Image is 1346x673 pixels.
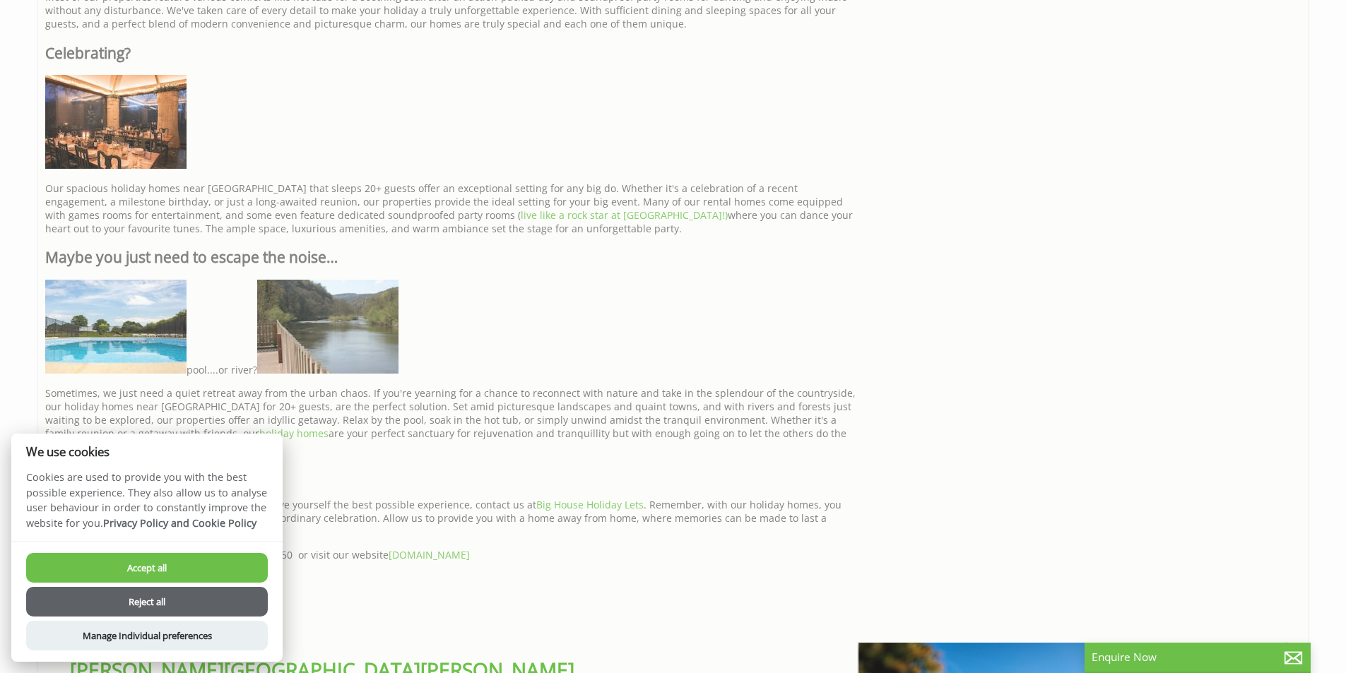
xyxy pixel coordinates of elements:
button: Manage Individual preferences [26,621,268,650]
a: Privacy Policy and Cookie Policy [103,516,256,530]
button: Accept all [26,553,268,583]
button: Reject all [26,587,268,617]
h2: We use cookies [11,445,283,458]
p: Enquire Now [1092,650,1304,665]
p: Cookies are used to provide you with the best possible experience. They also allow us to analyse ... [11,470,283,541]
